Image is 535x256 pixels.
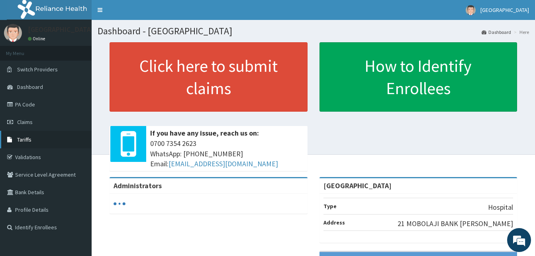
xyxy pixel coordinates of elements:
[17,66,58,73] span: Switch Providers
[17,118,33,126] span: Claims
[114,198,125,210] svg: audio-loading
[323,203,337,210] b: Type
[114,181,162,190] b: Administrators
[466,5,476,15] img: User Image
[150,138,304,169] span: 0700 7354 2623 WhatsApp: [PHONE_NUMBER] Email:
[480,6,529,14] span: [GEOGRAPHIC_DATA]
[17,83,43,91] span: Dashboard
[98,26,529,36] h1: Dashboard - [GEOGRAPHIC_DATA]
[398,219,513,229] p: 21 MOBOLAJI BANK [PERSON_NAME]
[323,181,392,190] strong: [GEOGRAPHIC_DATA]
[110,42,308,112] a: Click here to submit claims
[319,42,517,112] a: How to Identify Enrollees
[488,202,513,213] p: Hospital
[482,29,511,35] a: Dashboard
[28,36,47,41] a: Online
[17,136,31,143] span: Tariffs
[28,26,94,33] p: [GEOGRAPHIC_DATA]
[4,24,22,42] img: User Image
[512,29,529,35] li: Here
[169,159,278,168] a: [EMAIL_ADDRESS][DOMAIN_NAME]
[150,128,259,138] b: If you have any issue, reach us on:
[323,219,345,226] b: Address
